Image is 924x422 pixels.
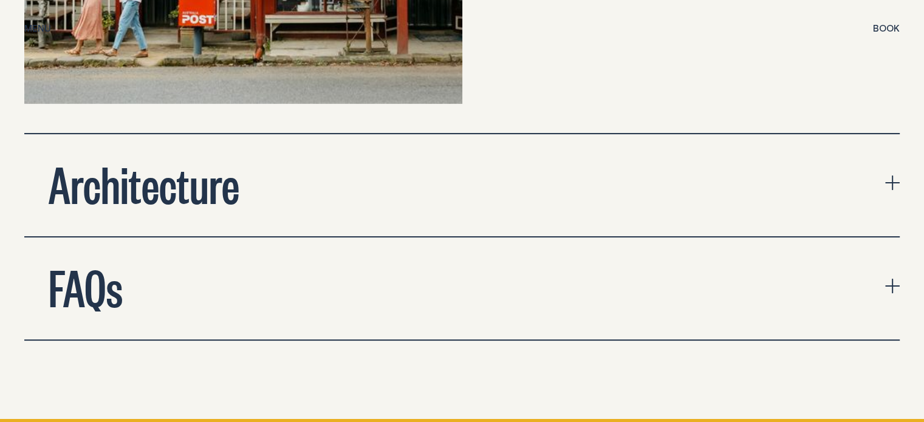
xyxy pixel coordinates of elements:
h2: Architecture [49,158,239,207]
button: show booking tray [873,22,900,36]
button: show menu [24,22,51,36]
span: Menu [24,24,51,33]
h2: FAQs [49,262,123,310]
button: expand accordion [24,134,900,236]
span: Book [873,24,900,33]
button: expand accordion [24,237,900,339]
